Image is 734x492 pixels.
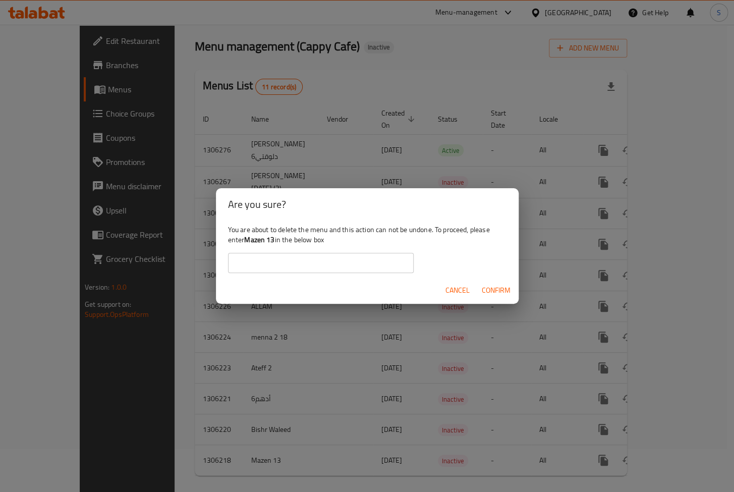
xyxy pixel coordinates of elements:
[228,196,506,212] h2: Are you sure?
[482,284,511,297] span: Confirm
[478,281,515,300] button: Confirm
[244,233,274,246] b: Mazen 13
[216,221,519,277] div: You are about to delete the menu and this action can not be undone. To proceed, please enter in t...
[441,281,474,300] button: Cancel
[445,284,470,297] span: Cancel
